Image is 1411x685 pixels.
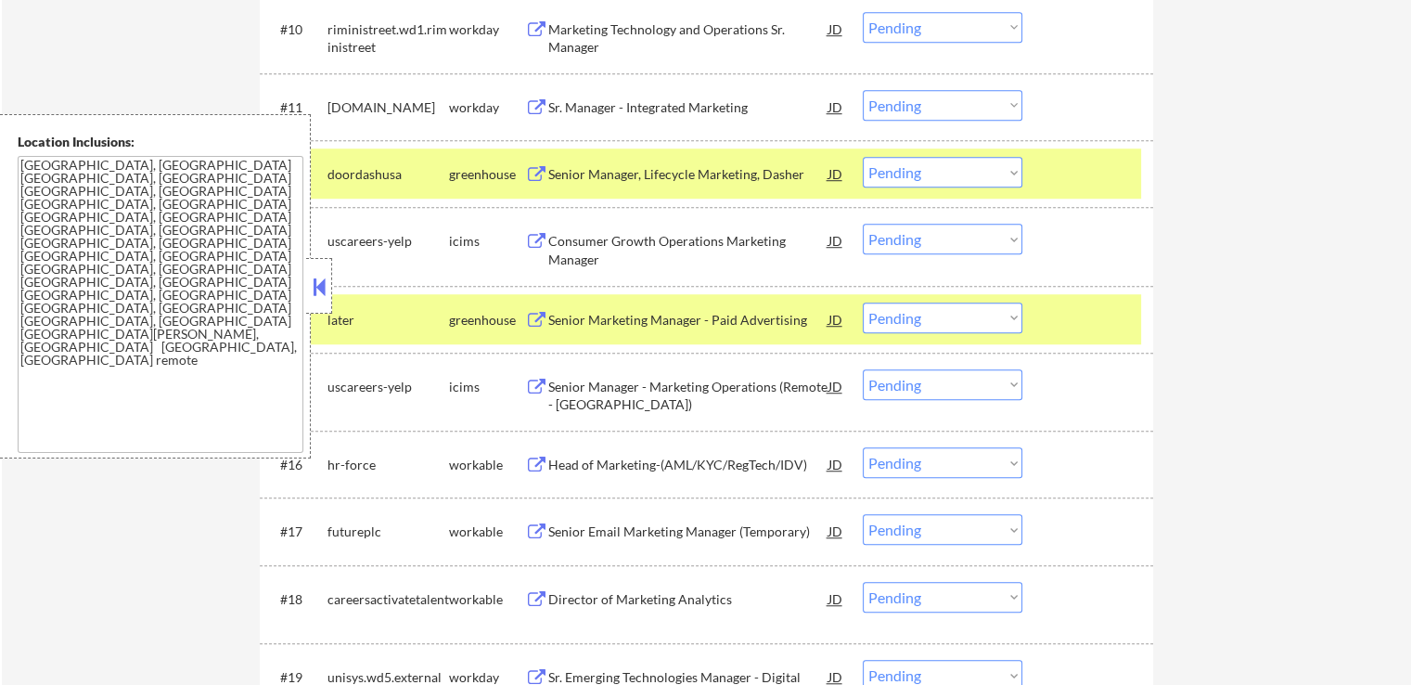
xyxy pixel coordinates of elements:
[548,456,828,474] div: Head of Marketing-(AML/KYC/RegTech/IDV)
[327,20,449,57] div: riministreet.wd1.riministreet
[449,232,525,251] div: icims
[548,378,828,414] div: Senior Manager - Marketing Operations (Remote - [GEOGRAPHIC_DATA])
[449,98,525,117] div: workday
[280,590,313,609] div: #18
[449,456,525,474] div: workable
[449,20,525,39] div: workday
[327,523,449,541] div: futureplc
[827,12,845,45] div: JD
[327,590,449,609] div: careersactivatetalent
[449,311,525,330] div: greenhouse
[827,514,845,548] div: JD
[280,523,313,541] div: #17
[827,224,845,257] div: JD
[548,98,828,117] div: Sr. Manager - Integrated Marketing
[449,523,525,541] div: workable
[827,582,845,615] div: JD
[449,378,525,396] div: icims
[327,456,449,474] div: hr-force
[18,133,303,151] div: Location Inclusions:
[827,369,845,403] div: JD
[827,157,845,190] div: JD
[449,590,525,609] div: workable
[327,232,449,251] div: uscareers-yelp
[280,456,313,474] div: #16
[327,98,449,117] div: [DOMAIN_NAME]
[327,165,449,184] div: doordashusa
[327,311,449,330] div: later
[548,232,828,268] div: Consumer Growth Operations Marketing Manager
[827,447,845,481] div: JD
[548,590,828,609] div: Director of Marketing Analytics
[280,98,313,117] div: #11
[548,311,828,330] div: Senior Marketing Manager - Paid Advertising
[548,20,828,57] div: Marketing Technology and Operations Sr. Manager
[280,20,313,39] div: #10
[827,90,845,123] div: JD
[827,303,845,336] div: JD
[548,165,828,184] div: Senior Manager, Lifecycle Marketing, Dasher
[449,165,525,184] div: greenhouse
[327,378,449,396] div: uscareers-yelp
[548,523,828,541] div: Senior Email Marketing Manager (Temporary)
